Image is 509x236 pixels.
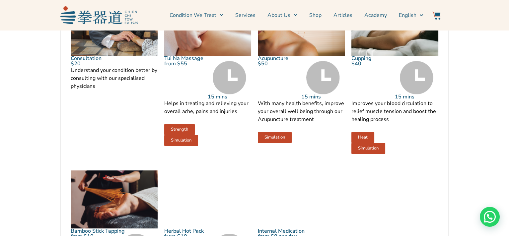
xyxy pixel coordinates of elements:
[333,7,352,24] a: Articles
[301,94,345,99] p: 15 mins
[309,7,322,24] a: Shop
[358,146,379,150] span: Simulation
[213,61,246,94] img: Time Grey
[71,227,125,235] a: Bamboo Stick Tapping
[364,7,387,24] a: Academy
[399,7,423,24] a: English
[71,66,158,90] p: Understand your condition better by consulting with our specialised physicians
[164,227,204,235] a: Herbal Hot Pack
[264,135,285,140] span: Simulation
[170,7,223,24] a: Condition We Treat
[399,11,416,19] span: English
[235,7,255,24] a: Services
[351,99,438,123] p: Improves your blood circulation to relief muscle tension and boost the healing process
[71,55,102,62] a: Consultation
[164,55,203,62] a: Tui Na Massage
[400,61,433,94] img: Time Grey
[258,61,301,66] p: $50
[141,7,423,24] nav: Menu
[164,124,195,135] a: Strength
[351,143,385,154] a: Simulation
[267,7,297,24] a: About Us
[306,61,340,94] img: Time Grey
[351,61,395,66] p: $40
[351,55,372,62] a: Cupping
[164,61,208,66] p: from $55
[258,55,288,62] a: Acupuncture
[258,99,345,123] p: With many health benefits, improve your overall well being through our Acupuncture treatment
[432,12,440,20] img: Website Icon-03
[258,227,305,235] a: Internal Medication
[171,127,188,132] span: Strength
[164,99,251,115] p: Helps in treating and relieving your overall ache, pains and injuries
[208,94,251,99] p: 15 mins
[395,94,438,99] p: 15 mins
[258,132,292,143] a: Simulation
[164,135,198,146] a: Simulation
[358,135,368,140] span: Heat
[171,138,191,143] span: Simulation
[71,61,158,66] p: $20
[351,132,374,143] a: Heat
